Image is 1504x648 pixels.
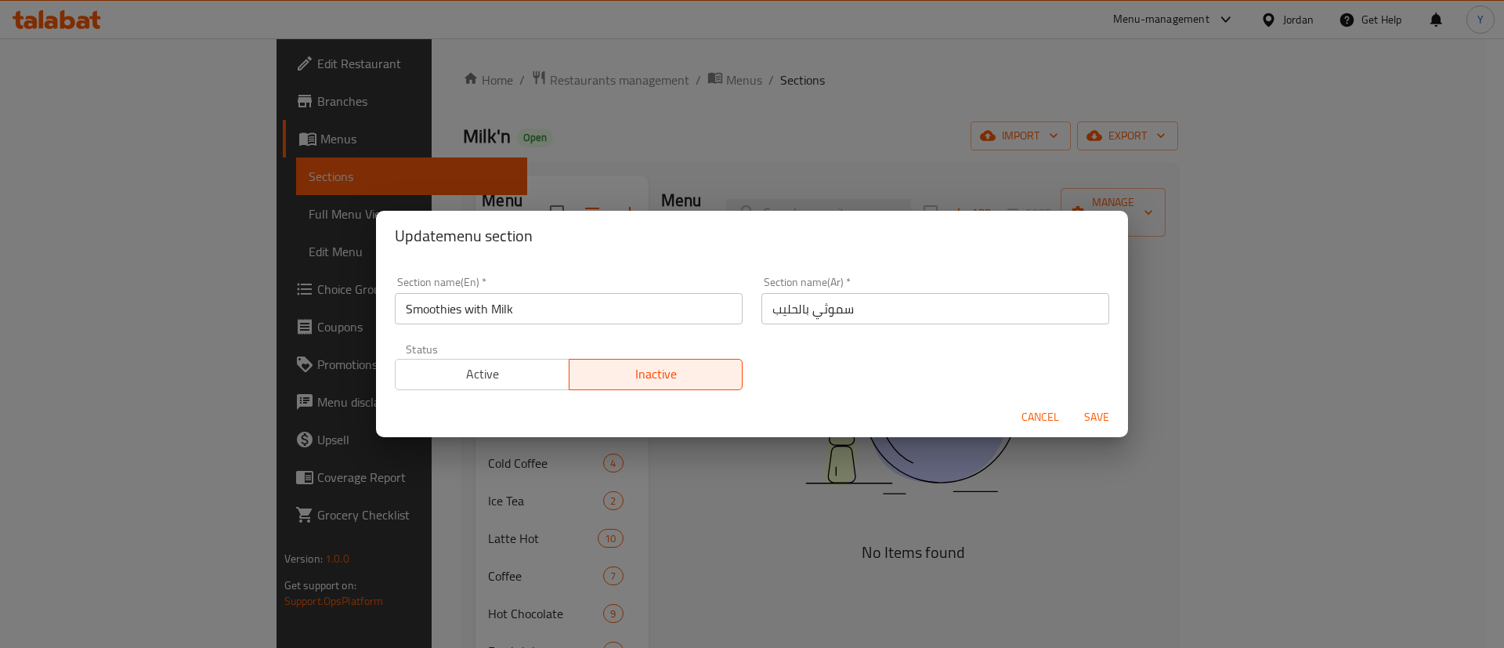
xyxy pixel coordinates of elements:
[761,293,1109,324] input: Please enter section name(ar)
[395,223,1109,248] h2: Update menu section
[1015,403,1065,432] button: Cancel
[395,293,743,324] input: Please enter section name(en)
[569,359,743,390] button: Inactive
[1072,403,1122,432] button: Save
[576,363,737,386] span: Inactive
[1078,407,1115,427] span: Save
[395,359,569,390] button: Active
[1021,407,1059,427] span: Cancel
[402,363,563,386] span: Active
